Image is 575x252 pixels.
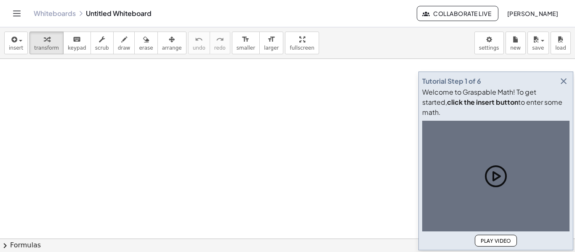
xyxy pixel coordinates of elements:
span: redo [214,45,226,51]
button: scrub [91,32,114,54]
button: Play Video [475,235,517,247]
button: [PERSON_NAME] [500,6,565,21]
button: transform [29,32,64,54]
span: new [510,45,521,51]
span: save [532,45,544,51]
button: new [506,32,526,54]
span: transform [34,45,59,51]
span: larger [264,45,279,51]
button: redoredo [210,32,230,54]
button: draw [113,32,135,54]
span: [PERSON_NAME] [507,10,558,17]
i: format_size [242,34,250,45]
b: click the insert button [447,98,518,106]
button: load [551,32,571,54]
span: load [555,45,566,51]
button: Collaborate Live [417,6,498,21]
span: fullscreen [290,45,314,51]
span: insert [9,45,23,51]
div: Welcome to Graspable Math! To get started, to enter some math. [422,87,570,117]
span: Play Video [480,238,511,244]
button: keyboardkeypad [63,32,91,54]
button: erase [134,32,157,54]
button: format_sizelarger [259,32,283,54]
span: smaller [237,45,255,51]
span: keypad [68,45,86,51]
span: erase [139,45,153,51]
span: scrub [95,45,109,51]
a: Whiteboards [34,9,76,18]
button: settings [474,32,504,54]
button: Toggle navigation [10,7,24,20]
span: undo [193,45,205,51]
i: undo [195,34,203,45]
i: format_size [267,34,275,45]
button: save [527,32,549,54]
i: keyboard [73,34,81,45]
span: settings [479,45,499,51]
i: redo [216,34,224,45]
div: Tutorial Step 1 of 6 [422,76,481,86]
span: arrange [162,45,182,51]
button: undoundo [188,32,210,54]
button: format_sizesmaller [232,32,260,54]
button: fullscreen [285,32,319,54]
button: insert [4,32,28,54]
span: Collaborate Live [424,10,491,17]
span: draw [118,45,130,51]
button: arrange [157,32,186,54]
